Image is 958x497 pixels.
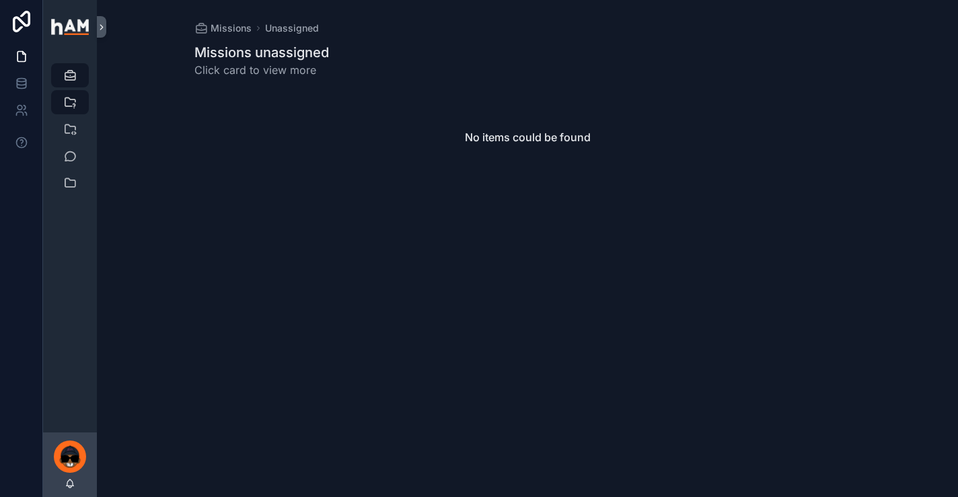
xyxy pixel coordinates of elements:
[465,129,591,145] h2: No items could be found
[43,54,97,213] div: scrollable content
[51,19,89,35] img: App logo
[194,62,329,78] span: Click card to view more
[194,43,329,62] h1: Missions unassigned
[211,22,252,35] span: Missions
[265,22,319,35] a: Unassigned
[194,22,252,35] a: Missions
